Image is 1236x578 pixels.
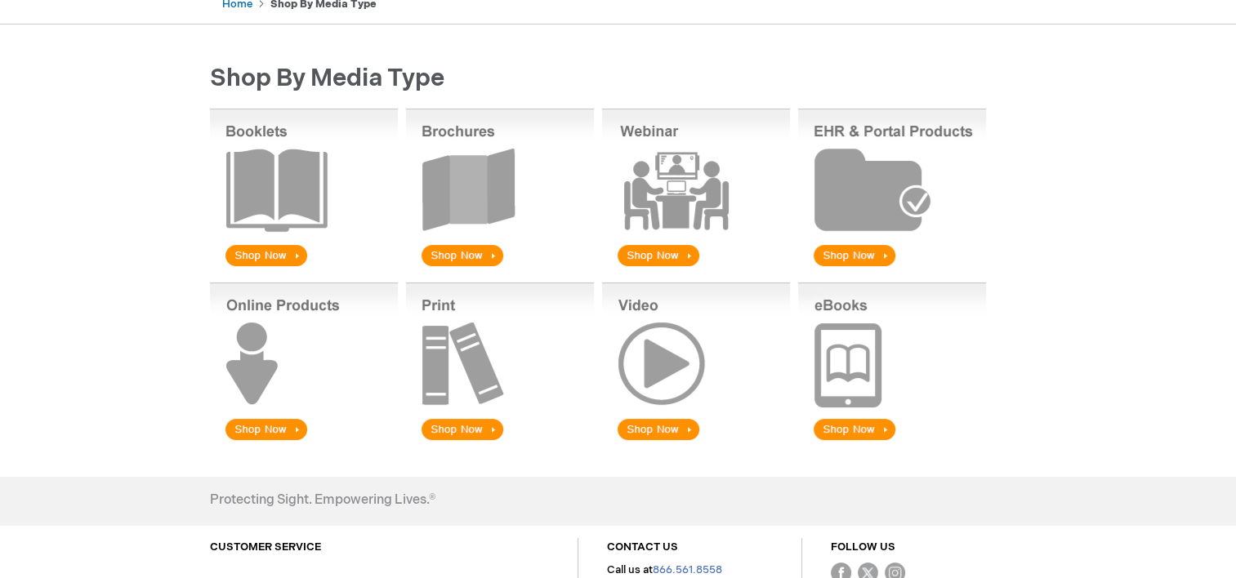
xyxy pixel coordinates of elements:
[798,109,986,269] img: EHR & Portal Products
[798,433,986,447] a: eBook
[210,493,435,508] h4: Protecting Sight. Empowering Lives.®
[602,282,790,443] img: Video
[210,540,321,554] a: CUSTOMER SERVICE
[210,282,398,443] img: Online
[406,433,594,447] a: Print
[210,109,398,269] img: Booklets
[406,109,594,269] img: Brochures
[653,563,722,576] a: 866.561.8558
[607,540,678,554] a: CONTACT US
[210,433,398,447] a: Online Products
[406,259,594,273] a: Brochures
[798,259,986,273] a: EHR & Portal Products
[602,433,790,447] a: Video
[602,109,790,269] img: Webinar
[602,259,790,273] a: Webinar
[831,540,895,554] a: FOLLOW US
[210,259,398,273] a: Booklets
[406,282,594,443] img: Print
[798,282,986,443] img: eBook
[210,64,444,93] span: Shop by Media Type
